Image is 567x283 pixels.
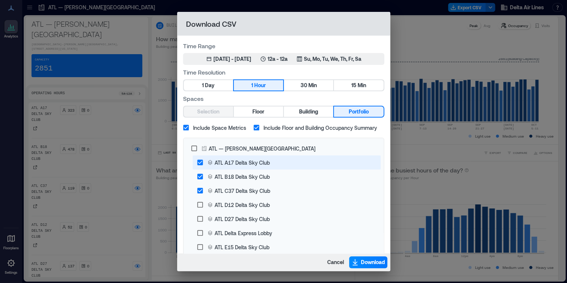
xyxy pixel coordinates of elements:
[284,80,333,91] button: 30 Min
[202,81,204,90] span: 1
[304,55,361,63] p: Su, Mo, Tu, We, Th, Fr, Sa
[299,107,318,116] span: Building
[234,106,283,117] button: Floor
[213,55,251,63] div: [DATE] - [DATE]
[183,68,384,76] label: Time Resolution
[268,55,288,63] p: 12a - 12a
[325,256,346,268] button: Cancel
[357,81,366,90] span: Min
[361,259,385,266] span: Download
[252,107,264,116] span: Floor
[193,124,246,132] span: Include Space Metrics
[251,81,253,90] span: 1
[254,81,266,90] span: Hour
[308,81,317,90] span: Min
[215,159,270,167] div: ATL A17 Delta Sky Club
[183,53,384,65] button: [DATE] - [DATE]12a - 12aSu, Mo, Tu, We, Th, Fr, Sa
[349,256,387,268] button: Download
[209,145,315,152] div: ATL — [PERSON_NAME][GEOGRAPHIC_DATA]
[327,259,344,266] span: Cancel
[351,81,356,90] span: 15
[215,187,270,195] div: ATL C37 Delta Sky Club
[184,80,233,91] button: 1 Day
[215,215,270,223] div: ATL D27 Delta Sky Club
[215,243,269,251] div: ATL E15 Delta Sky Club
[183,42,384,50] label: Time Range
[215,173,270,181] div: ATL B18 Delta Sky Club
[334,106,383,117] button: Portfolio
[334,80,383,91] button: 15 Min
[215,201,270,209] div: ATL D12 Delta Sky Club
[205,81,215,90] span: Day
[263,124,377,132] span: Include Floor and Building Occupancy Summary
[301,81,307,90] span: 30
[234,80,283,91] button: 1 Hour
[183,94,384,103] label: Spaces
[177,12,390,36] h2: Download CSV
[215,229,272,237] div: ATL Delta Express Lobby
[284,106,333,117] button: Building
[349,107,369,116] span: Portfolio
